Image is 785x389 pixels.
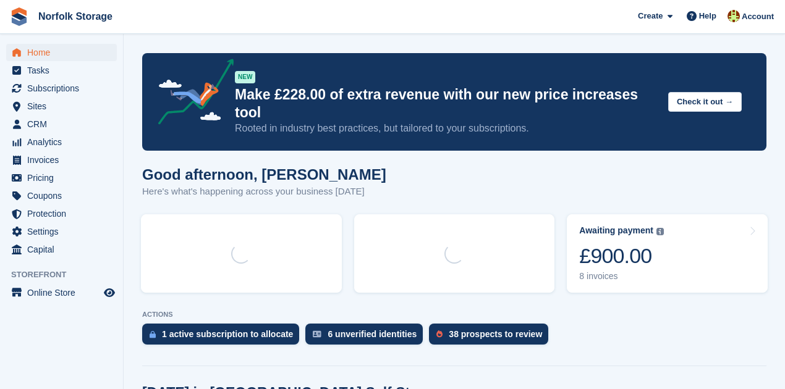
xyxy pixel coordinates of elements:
[11,269,123,281] span: Storefront
[328,329,417,339] div: 6 unverified identities
[6,80,117,97] a: menu
[6,169,117,186] a: menu
[142,324,305,351] a: 1 active subscription to allocate
[27,241,101,258] span: Capital
[150,330,156,338] img: active_subscription_to_allocate_icon-d502201f5373d7db506a760aba3b589e785aa758c864c3986d89f69b8ff3...
[6,187,117,204] a: menu
[142,311,766,319] p: ACTIONS
[656,228,664,235] img: icon-info-grey-7440780725fd019a000dd9b08b2336e03edf1995a4989e88bcd33f0948082b44.svg
[449,329,542,339] div: 38 prospects to review
[27,205,101,222] span: Protection
[728,10,740,22] img: Holly Lamming
[142,166,386,183] h1: Good afternoon, [PERSON_NAME]
[162,329,293,339] div: 1 active subscription to allocate
[6,205,117,222] a: menu
[235,86,658,122] p: Make £228.00 of extra revenue with our new price increases tool
[579,225,653,236] div: Awaiting payment
[6,284,117,301] a: menu
[6,241,117,258] a: menu
[27,62,101,79] span: Tasks
[579,271,664,282] div: 8 invoices
[27,223,101,240] span: Settings
[6,223,117,240] a: menu
[27,98,101,115] span: Sites
[27,44,101,61] span: Home
[6,98,117,115] a: menu
[429,324,554,351] a: 38 prospects to review
[6,62,117,79] a: menu
[305,324,429,351] a: 6 unverified identities
[142,185,386,199] p: Here's what's happening across your business [DATE]
[235,122,658,135] p: Rooted in industry best practices, but tailored to your subscriptions.
[313,330,321,338] img: verify_identity-adf6edd0f0f0b5bbfe63781bf79b02c33cf7c696d77639b501bdc392416b5a36.svg
[27,151,101,169] span: Invoices
[10,7,28,26] img: stora-icon-8386f47178a22dfd0bd8f6a31ec36ba5ce8667c1dd55bd0f319d3a0aa187defe.svg
[638,10,663,22] span: Create
[27,80,101,97] span: Subscriptions
[579,243,664,269] div: £900.00
[27,169,101,186] span: Pricing
[436,330,443,338] img: prospect-51fa495bee0391a8d652442698ab0144808aea92771e9ea1ae160a38d050c398.svg
[27,115,101,133] span: CRM
[6,44,117,61] a: menu
[148,59,234,129] img: price-adjustments-announcement-icon-8257ccfd72463d97f412b2fc003d46551f7dbcb40ab6d574587a9cd5c0d94...
[668,92,742,112] button: Check it out →
[27,284,101,301] span: Online Store
[33,6,117,27] a: Norfolk Storage
[27,187,101,204] span: Coupons
[235,71,255,83] div: NEW
[567,214,768,293] a: Awaiting payment £900.00 8 invoices
[102,285,117,300] a: Preview store
[27,133,101,151] span: Analytics
[6,151,117,169] a: menu
[742,10,774,23] span: Account
[6,115,117,133] a: menu
[6,133,117,151] a: menu
[699,10,716,22] span: Help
